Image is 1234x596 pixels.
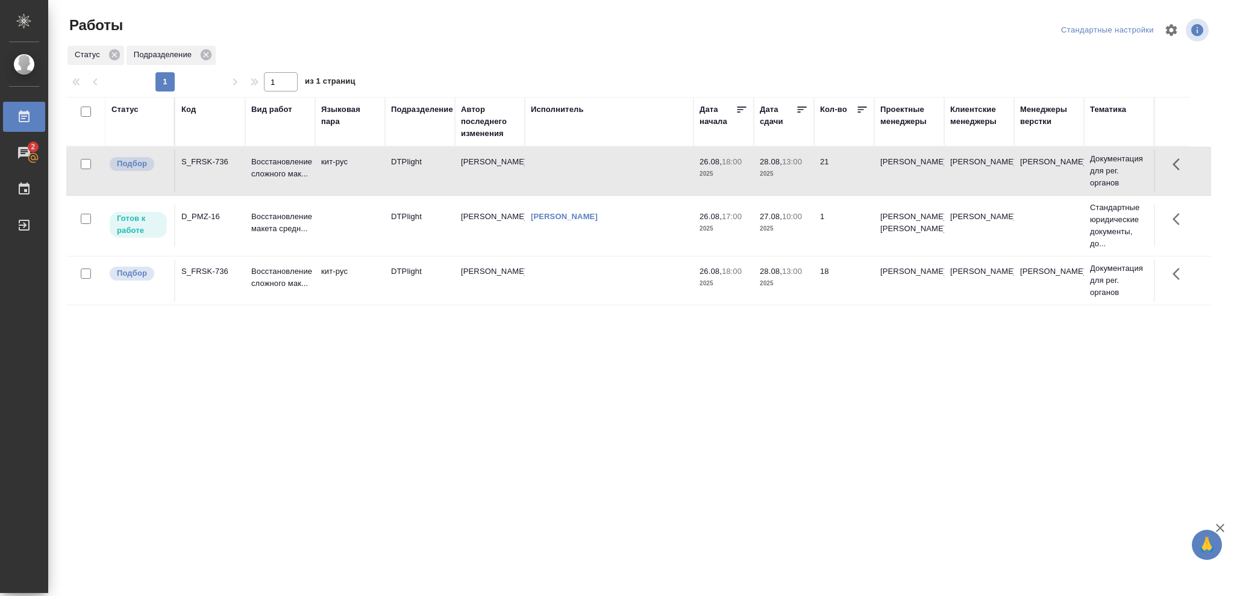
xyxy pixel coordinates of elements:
p: 17:00 [722,212,742,221]
span: Посмотреть информацию [1186,19,1211,42]
div: Кол-во [820,104,847,116]
span: из 1 страниц [305,74,355,92]
div: Код [181,104,196,116]
p: 26.08, [700,212,722,221]
p: Готов к работе [117,213,160,237]
td: [PERSON_NAME] [944,259,1014,302]
p: Документация для рег. органов [1090,153,1148,189]
p: 10:00 [782,212,802,221]
td: 1 [814,205,874,247]
p: Подбор [117,158,147,170]
span: 2 [23,141,42,153]
button: Здесь прячутся важные кнопки [1165,150,1194,179]
td: [PERSON_NAME] [944,205,1014,247]
button: 🙏 [1192,530,1222,560]
div: Менеджеры верстки [1020,104,1078,128]
p: 2025 [760,168,808,180]
td: кит-рус [315,150,385,192]
p: Подбор [117,267,147,279]
p: 27.08, [760,212,782,221]
p: Стандартные юридические документы, до... [1090,202,1148,250]
div: Исполнитель [531,104,584,116]
button: Здесь прячутся важные кнопки [1165,205,1194,234]
div: Подразделение [127,46,216,65]
p: Восстановление сложного мак... [251,265,309,290]
p: 13:00 [782,157,802,166]
p: Восстановление сложного мак... [251,156,309,180]
p: Подразделение [134,49,196,61]
p: [PERSON_NAME] [1020,265,1078,278]
span: 🙏 [1197,532,1217,557]
p: 28.08, [760,157,782,166]
p: [PERSON_NAME] [1020,156,1078,168]
td: 21 [814,150,874,192]
div: Клиентские менеджеры [950,104,1008,128]
td: DTPlight [385,150,455,192]
div: Проектные менеджеры [880,104,938,128]
p: 13:00 [782,267,802,276]
td: [PERSON_NAME] [874,150,944,192]
div: Можно подбирать исполнителей [108,265,168,282]
span: Настроить таблицу [1157,16,1186,45]
button: Здесь прячутся важные кнопки [1165,259,1194,288]
div: Вид работ [251,104,292,116]
p: Восстановление макета средн... [251,211,309,235]
td: [PERSON_NAME] [455,259,525,302]
td: кит-рус [315,259,385,302]
a: [PERSON_NAME] [531,212,598,221]
p: 2025 [760,278,808,290]
td: [PERSON_NAME] [944,150,1014,192]
p: 2025 [700,278,748,290]
p: 26.08, [700,157,722,166]
span: Работы [66,16,123,35]
div: S_FRSK-736 [181,265,239,278]
div: Можно подбирать исполнителей [108,156,168,172]
p: 18:00 [722,157,742,166]
div: Статус [67,46,124,65]
div: S_FRSK-736 [181,156,239,168]
div: Подразделение [391,104,453,116]
td: [PERSON_NAME] [455,150,525,192]
td: 18 [814,259,874,302]
div: Дата начала [700,104,736,128]
div: Дата сдачи [760,104,796,128]
p: 2025 [760,223,808,235]
p: Документация для рег. органов [1090,262,1148,299]
div: Тематика [1090,104,1126,116]
div: Статус [111,104,139,116]
td: DTPlight [385,205,455,247]
div: Языковая пара [321,104,379,128]
div: D_PMZ-16 [181,211,239,223]
td: DTPlight [385,259,455,302]
p: [PERSON_NAME], [PERSON_NAME] [880,211,938,235]
div: split button [1058,21,1157,40]
div: Исполнитель может приступить к работе [108,211,168,239]
div: Автор последнего изменения [461,104,519,140]
td: [PERSON_NAME] [874,259,944,302]
a: 2 [3,138,45,168]
p: 28.08, [760,267,782,276]
p: 2025 [700,223,748,235]
p: Статус [75,49,104,61]
p: 18:00 [722,267,742,276]
p: 26.08, [700,267,722,276]
td: [PERSON_NAME] [455,205,525,247]
p: 2025 [700,168,748,180]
